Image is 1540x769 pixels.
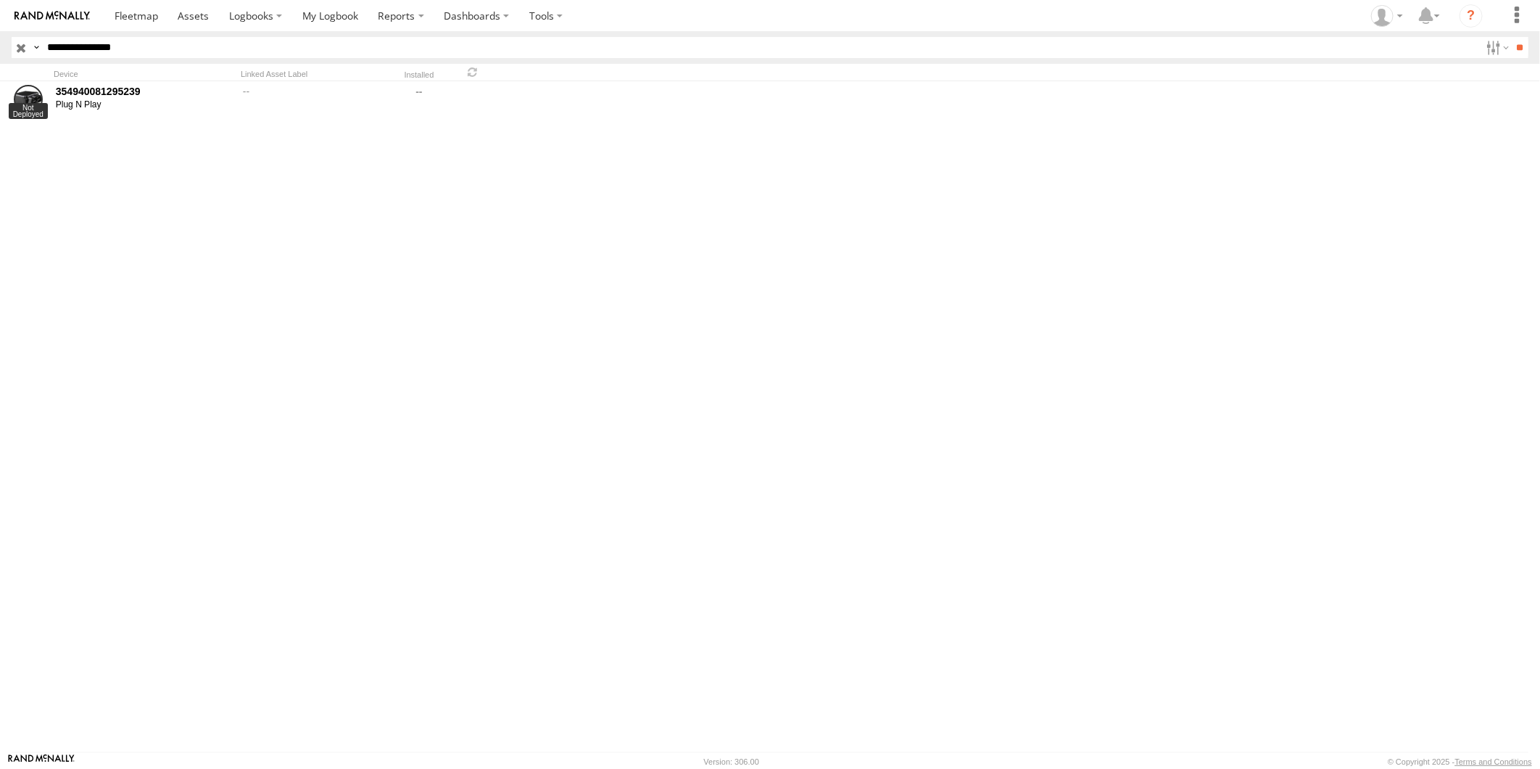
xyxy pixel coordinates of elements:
[8,754,75,769] a: Visit our Website
[241,69,386,79] div: Linked Asset Label
[1481,37,1512,58] label: Search Filter Options
[1460,4,1483,28] i: ?
[464,65,481,79] span: Refresh
[1366,5,1408,27] div: Zarni Lwin
[1455,757,1532,766] a: Terms and Conditions
[15,11,90,21] img: rand-logo.svg
[1388,757,1532,766] div: © Copyright 2025 -
[392,72,447,79] div: Installed
[56,85,233,98] div: 354940081295239
[30,37,42,58] label: Search Query
[54,69,235,79] div: Device
[704,757,759,766] div: Version: 306.00
[56,99,233,111] div: Plug N Play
